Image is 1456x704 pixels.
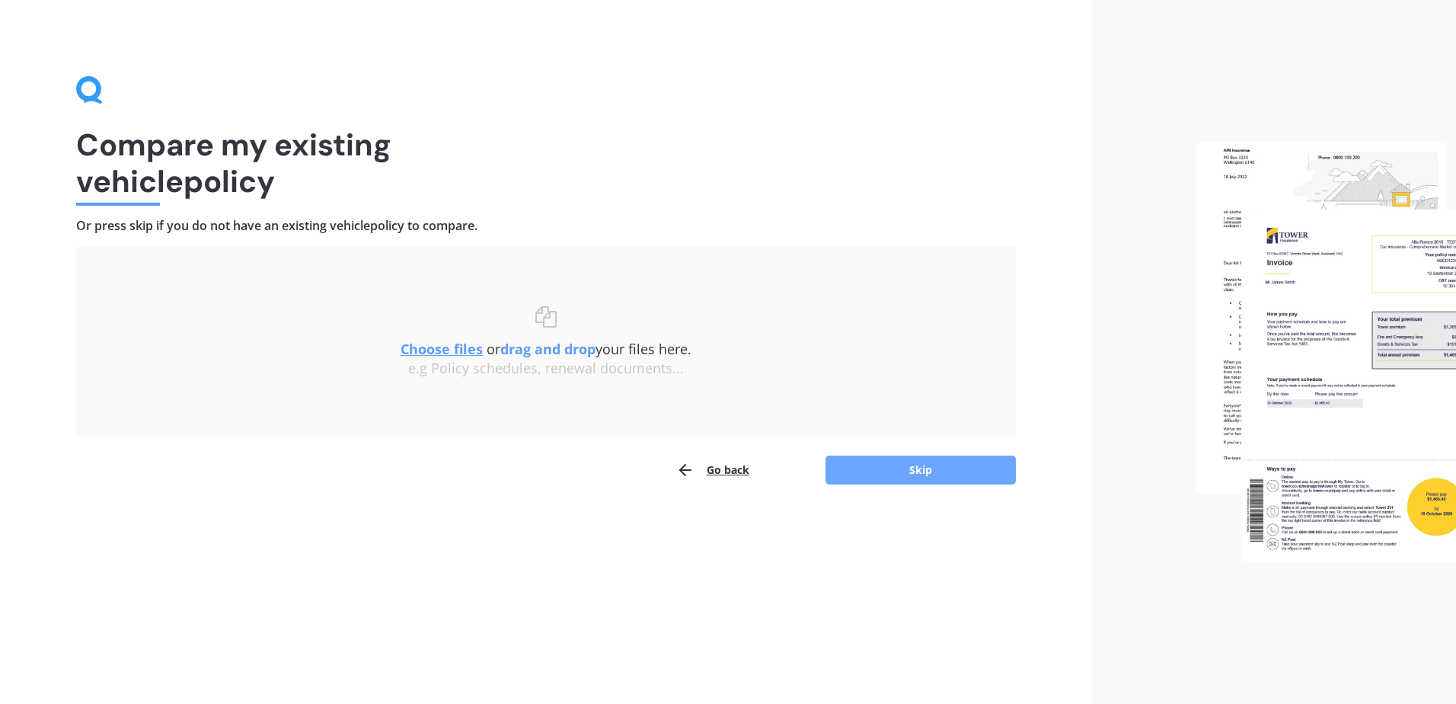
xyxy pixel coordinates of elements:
button: Go back [676,455,749,485]
div: e.g Policy schedules, renewal documents... [107,360,985,377]
b: drag and drop [500,340,595,358]
button: Skip [825,456,1016,485]
h4: Or press skip if you do not have an existing vehicle policy to compare. [76,218,1016,234]
span: or your files here. [401,340,691,358]
u: Choose files [401,340,483,358]
h1: Compare my existing vehicle policy [76,126,1016,200]
img: files.webp [1196,142,1456,562]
